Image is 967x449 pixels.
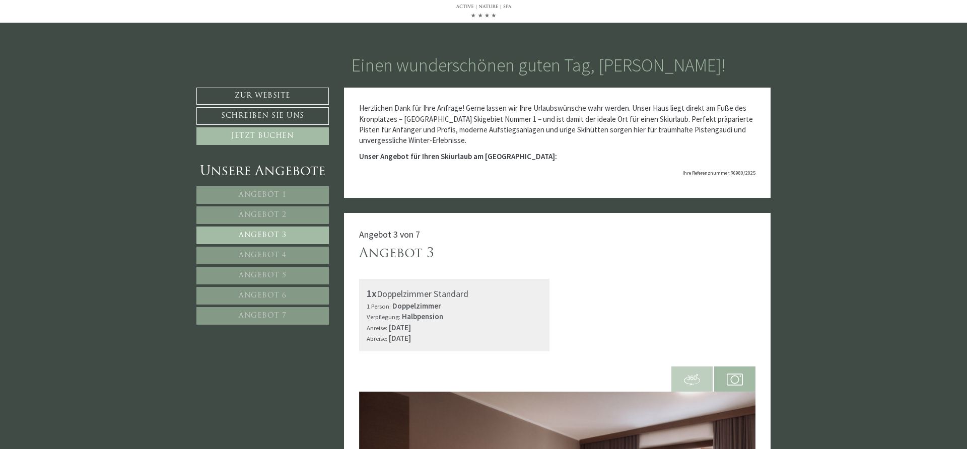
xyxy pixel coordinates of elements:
[402,312,443,321] b: Halbpension
[389,323,411,332] b: [DATE]
[239,232,287,239] span: Angebot 3
[8,27,149,55] div: Guten Tag, wie können wir Ihnen helfen?
[359,103,756,146] p: Herzlichen Dank für Ihre Anfrage! Gerne lassen wir Ihre Urlaubswünsche wahr werden. Unser Haus li...
[727,371,743,388] img: camera.svg
[15,47,144,53] small: 14:17
[359,229,420,240] span: Angebot 3 von 7
[367,324,387,332] small: Anreise:
[359,245,434,263] div: Angebot 3
[684,371,700,388] img: 360-grad.svg
[367,287,377,300] b: 1x
[331,265,397,283] button: Senden
[196,88,329,105] a: Zur Website
[389,333,411,343] b: [DATE]
[15,29,144,36] div: Montis – Active Nature Spa
[239,312,287,320] span: Angebot 7
[196,163,329,181] div: Unsere Angebote
[682,170,755,176] span: Ihre Referenznummer:R6980/2025
[239,191,287,199] span: Angebot 1
[367,334,387,342] small: Abreise:
[239,252,287,259] span: Angebot 4
[196,127,329,145] a: Jetzt buchen
[352,55,726,76] h1: Einen wunderschönen guten Tag, [PERSON_NAME]!
[367,313,400,321] small: Verpflegung:
[239,272,287,279] span: Angebot 5
[367,302,391,310] small: 1 Person:
[239,211,287,219] span: Angebot 2
[359,152,557,161] strong: Unser Angebot für Ihren Skiurlaub am [GEOGRAPHIC_DATA]:
[367,286,542,301] div: Doppelzimmer Standard
[392,301,441,311] b: Doppelzimmer
[196,107,329,125] a: Schreiben Sie uns
[239,292,287,300] span: Angebot 6
[178,8,219,24] div: Montag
